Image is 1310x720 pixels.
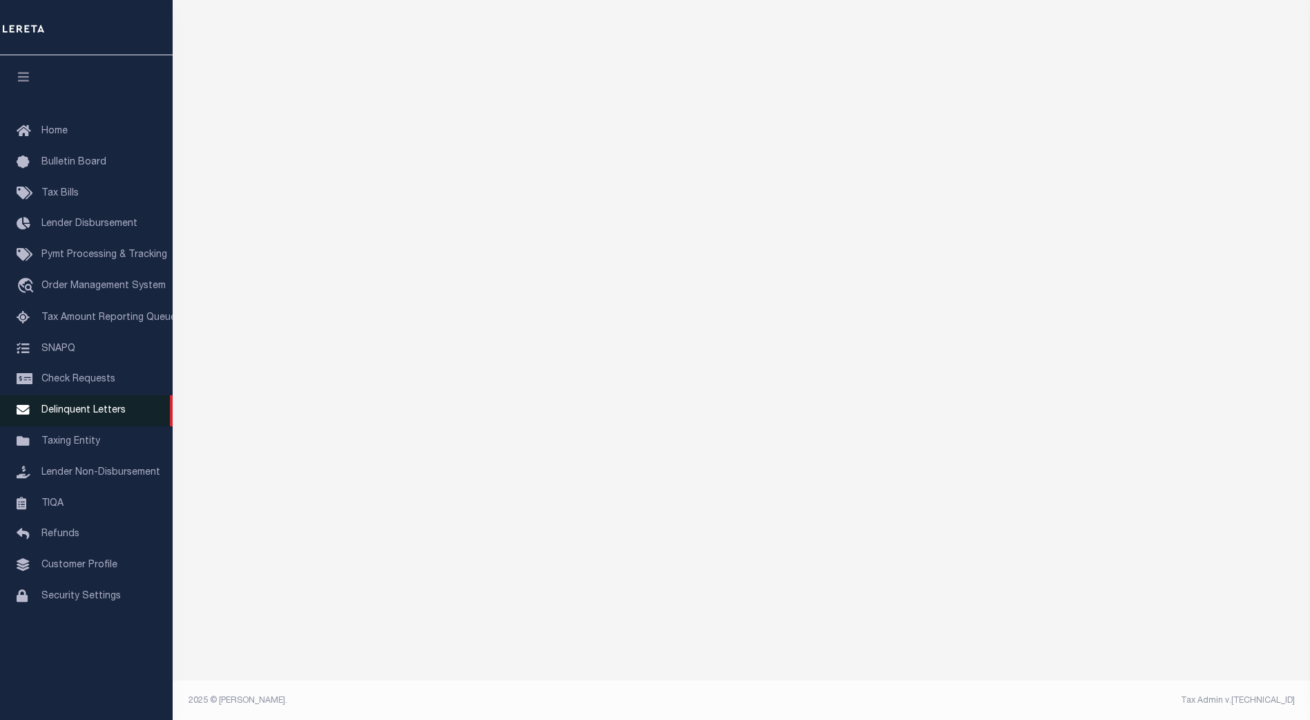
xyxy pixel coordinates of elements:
span: Refunds [41,529,79,539]
span: TIQA [41,498,64,508]
span: SNAPQ [41,343,75,353]
span: Security Settings [41,591,121,601]
span: Delinquent Letters [41,406,126,415]
span: Customer Profile [41,560,117,570]
span: Tax Amount Reporting Queue [41,313,176,323]
i: travel_explore [17,278,39,296]
span: Pymt Processing & Tracking [41,250,167,260]
span: Lender Non-Disbursement [41,468,160,477]
div: 2025 © [PERSON_NAME]. [178,694,742,707]
span: Lender Disbursement [41,219,137,229]
span: Bulletin Board [41,158,106,167]
span: Check Requests [41,375,115,384]
div: Tax Admin v.[TECHNICAL_ID] [752,694,1295,707]
span: Order Management System [41,281,166,291]
span: Home [41,126,68,136]
span: Tax Bills [41,189,79,198]
span: Taxing Entity [41,437,100,446]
